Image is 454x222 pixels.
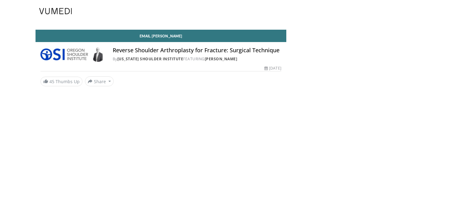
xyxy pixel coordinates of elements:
[40,47,88,62] img: Oregon Shoulder Institute
[117,56,183,62] a: [US_STATE] Shoulder Institute
[40,77,82,86] a: 45 Thumbs Up
[36,30,286,42] a: Email [PERSON_NAME]
[49,79,54,84] span: 45
[113,56,281,62] div: By FEATURING
[205,56,238,62] a: [PERSON_NAME]
[90,47,105,62] img: Avatar
[264,66,281,71] div: [DATE]
[113,47,281,54] h4: Reverse Shoulder Arthroplasty for Fracture: Surgical Technique
[39,8,72,14] img: VuMedi Logo
[85,76,114,86] button: Share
